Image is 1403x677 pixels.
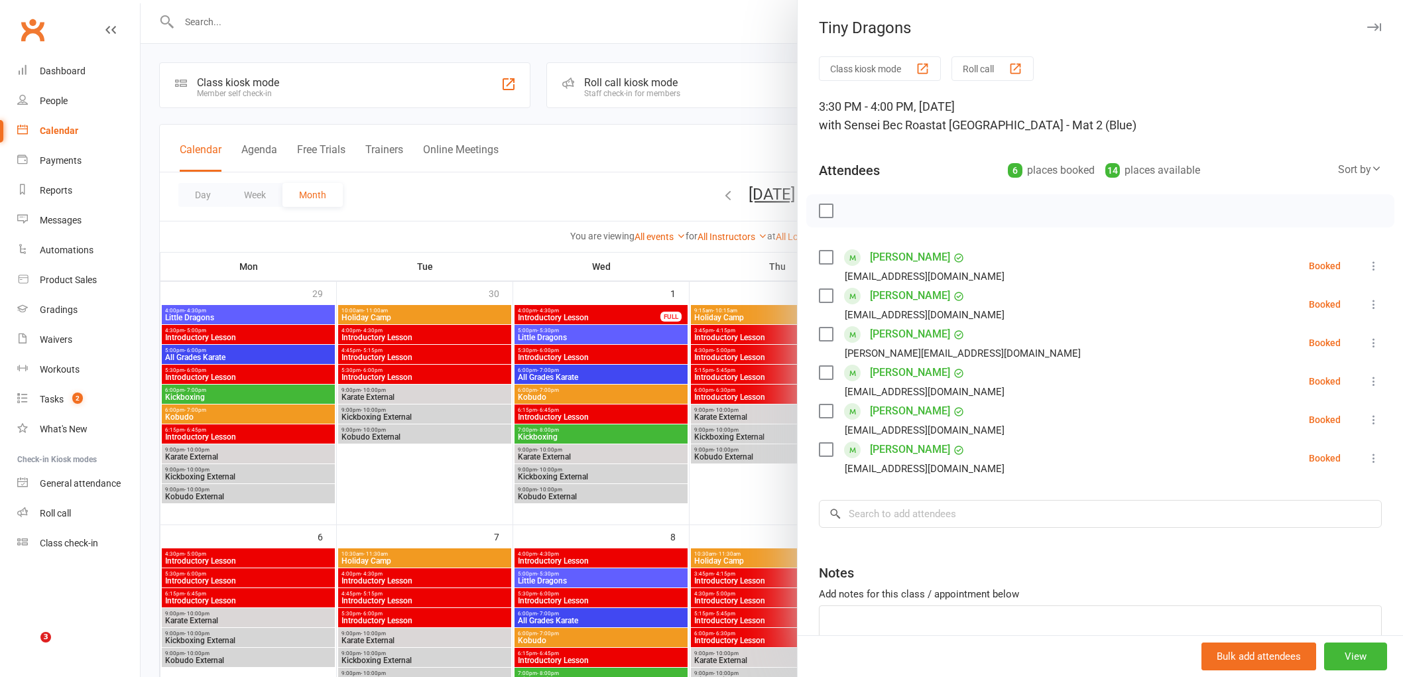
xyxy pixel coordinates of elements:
[40,334,72,345] div: Waivers
[819,564,854,582] div: Notes
[845,306,1005,324] div: [EMAIL_ADDRESS][DOMAIN_NAME]
[17,146,140,176] a: Payments
[40,364,80,375] div: Workouts
[17,206,140,235] a: Messages
[870,247,950,268] a: [PERSON_NAME]
[1201,643,1316,670] button: Bulk add attendees
[798,19,1403,37] div: Tiny Dragons
[819,500,1382,528] input: Search to add attendees
[819,118,936,132] span: with Sensei Bec Roast
[17,385,140,414] a: Tasks 2
[17,295,140,325] a: Gradings
[17,499,140,528] a: Roll call
[72,393,83,404] span: 2
[1338,161,1382,178] div: Sort by
[17,325,140,355] a: Waivers
[17,355,140,385] a: Workouts
[17,176,140,206] a: Reports
[1105,163,1120,178] div: 14
[40,95,68,106] div: People
[1324,643,1387,670] button: View
[40,394,64,404] div: Tasks
[40,508,71,519] div: Roll call
[1309,338,1341,347] div: Booked
[17,414,140,444] a: What's New
[1309,300,1341,309] div: Booked
[870,362,950,383] a: [PERSON_NAME]
[1008,163,1022,178] div: 6
[819,161,880,180] div: Attendees
[870,400,950,422] a: [PERSON_NAME]
[40,632,51,643] span: 3
[40,245,93,255] div: Automations
[819,586,1382,602] div: Add notes for this class / appointment below
[40,215,82,225] div: Messages
[40,304,78,315] div: Gradings
[17,265,140,295] a: Product Sales
[40,538,98,548] div: Class check-in
[936,118,1136,132] span: at [GEOGRAPHIC_DATA] - Mat 2 (Blue)
[17,116,140,146] a: Calendar
[870,324,950,345] a: [PERSON_NAME]
[13,632,45,664] iframe: Intercom live chat
[17,86,140,116] a: People
[845,460,1005,477] div: [EMAIL_ADDRESS][DOMAIN_NAME]
[40,155,82,166] div: Payments
[40,66,86,76] div: Dashboard
[16,13,49,46] a: Clubworx
[17,528,140,558] a: Class kiosk mode
[951,56,1034,81] button: Roll call
[845,345,1081,362] div: [PERSON_NAME][EMAIL_ADDRESS][DOMAIN_NAME]
[1309,454,1341,463] div: Booked
[1309,415,1341,424] div: Booked
[17,235,140,265] a: Automations
[870,285,950,306] a: [PERSON_NAME]
[1309,261,1341,271] div: Booked
[17,56,140,86] a: Dashboard
[17,469,140,499] a: General attendance kiosk mode
[845,268,1005,285] div: [EMAIL_ADDRESS][DOMAIN_NAME]
[1008,161,1095,180] div: places booked
[845,383,1005,400] div: [EMAIL_ADDRESS][DOMAIN_NAME]
[40,125,78,136] div: Calendar
[819,56,941,81] button: Class kiosk mode
[1105,161,1200,180] div: places available
[40,424,88,434] div: What's New
[40,185,72,196] div: Reports
[845,422,1005,439] div: [EMAIL_ADDRESS][DOMAIN_NAME]
[40,478,121,489] div: General attendance
[819,97,1382,135] div: 3:30 PM - 4:00 PM, [DATE]
[870,439,950,460] a: [PERSON_NAME]
[1309,377,1341,386] div: Booked
[40,275,97,285] div: Product Sales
